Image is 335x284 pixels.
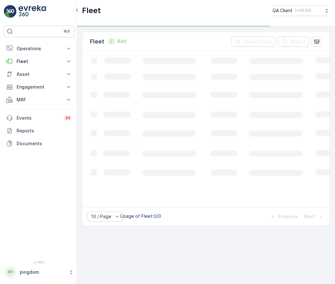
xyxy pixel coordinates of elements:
[4,124,74,137] a: Reports
[4,137,74,150] a: Documents
[63,29,70,34] p: ⌘B
[17,128,72,134] p: Reports
[117,38,126,44] p: Add
[17,84,62,90] p: Engagement
[278,213,298,220] p: Previous
[304,213,315,220] p: Next
[4,81,74,93] button: Engagement
[272,7,293,14] p: QA Client
[295,8,311,13] p: ( +03:00 )
[4,112,74,124] a: Events34
[4,265,74,279] button: PPpingdom
[4,260,74,264] span: v 1.48.1
[17,45,62,52] p: Operations
[17,97,62,103] p: MRF
[4,93,74,106] button: MRF
[4,68,74,81] button: Asset
[20,269,65,275] p: pingdom
[17,115,60,121] p: Events
[106,37,129,45] button: Add
[4,42,74,55] button: Operations
[272,5,330,16] button: QA Client(+03:00)
[5,267,16,277] div: PP
[17,71,62,77] p: Asset
[269,213,299,220] button: Previous
[291,38,305,45] p: Export
[4,55,74,68] button: Fleet
[19,5,46,18] img: logo_light-DOdMpM7g.png
[231,36,275,47] button: Clear Filters
[82,5,101,16] p: Fleet
[244,38,272,45] p: Clear Filters
[65,115,71,121] p: 34
[304,213,324,220] button: Next
[90,37,104,46] p: Fleet
[278,36,309,47] button: Export
[17,58,62,65] p: Fleet
[120,213,161,219] p: Usage of Fleet : 0/0
[4,5,17,18] img: logo
[17,140,72,147] p: Documents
